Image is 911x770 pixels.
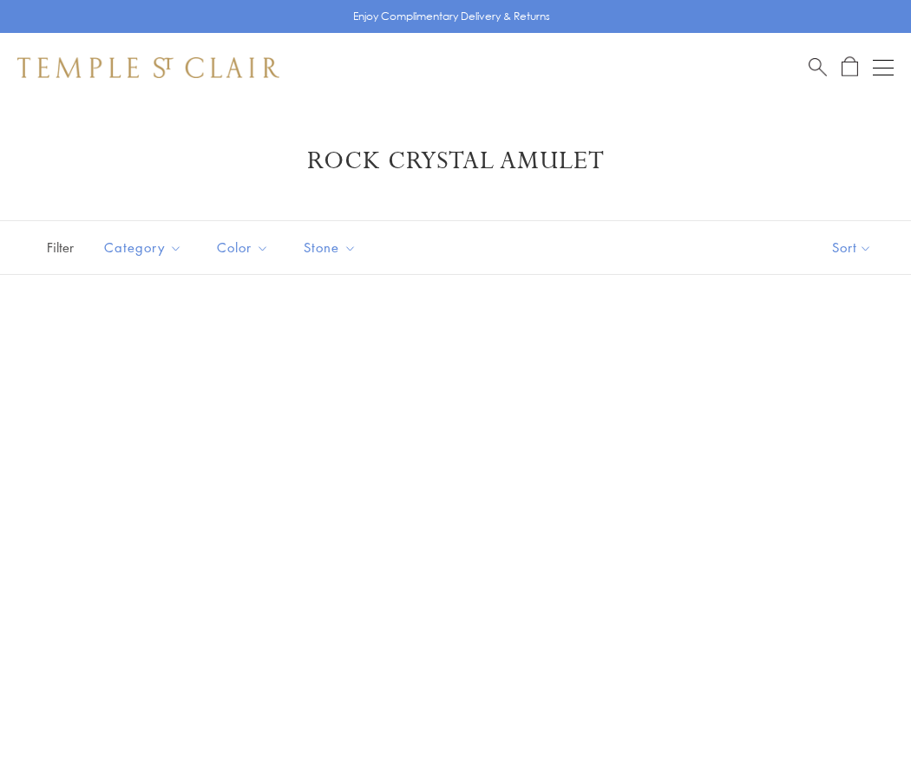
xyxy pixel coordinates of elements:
[91,228,195,267] button: Category
[793,221,911,274] button: Show sort by
[17,57,279,78] img: Temple St. Clair
[809,56,827,78] a: Search
[95,237,195,258] span: Category
[204,228,282,267] button: Color
[208,237,282,258] span: Color
[291,228,370,267] button: Stone
[295,237,370,258] span: Stone
[353,8,550,25] p: Enjoy Complimentary Delivery & Returns
[873,57,894,78] button: Open navigation
[43,146,868,177] h1: Rock Crystal Amulet
[842,56,858,78] a: Open Shopping Bag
